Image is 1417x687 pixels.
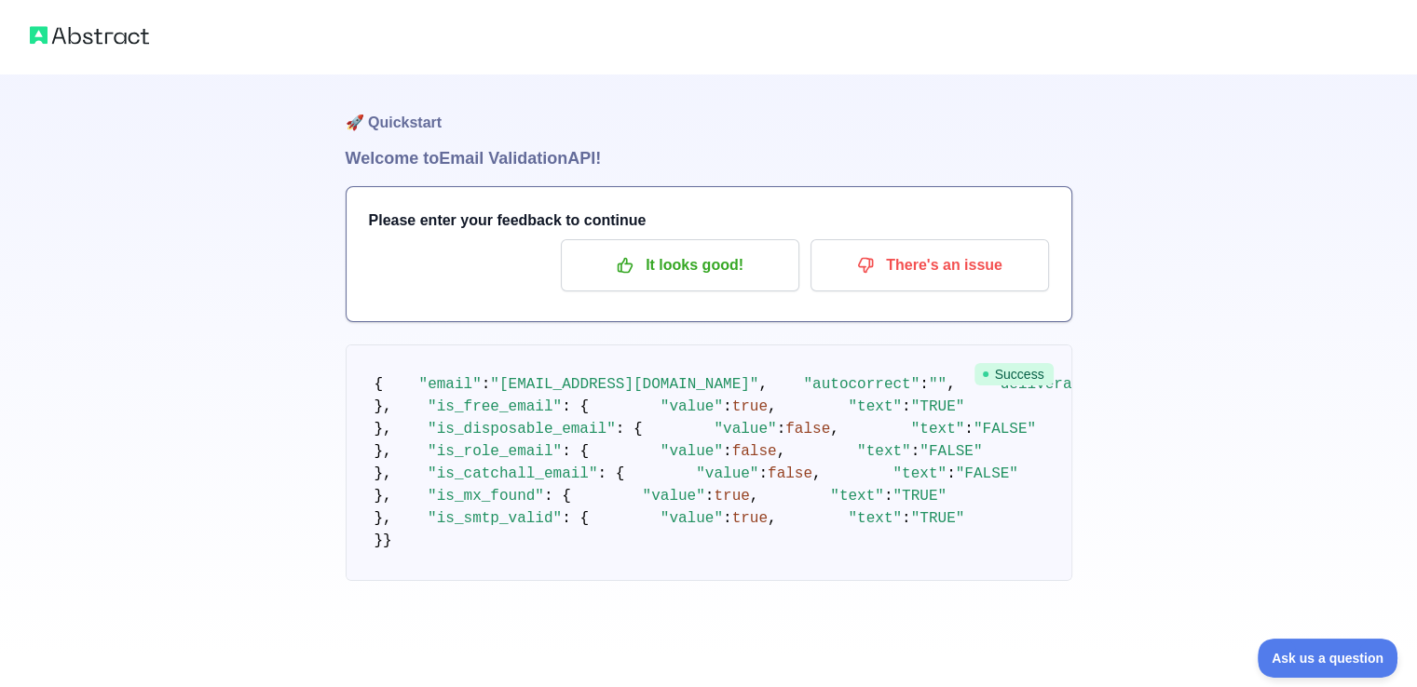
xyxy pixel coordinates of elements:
[947,465,956,482] span: :
[824,249,1035,281] p: There's an issue
[830,421,839,438] span: ,
[428,443,562,460] span: "is_role_email"
[785,421,830,438] span: false
[911,443,920,460] span: :
[562,510,589,527] span: : {
[812,465,822,482] span: ,
[30,22,149,48] img: Abstract logo
[947,376,956,393] span: ,
[929,376,947,393] span: ""
[732,398,768,415] span: true
[544,488,571,505] span: : {
[705,488,715,505] span: :
[482,376,491,393] span: :
[714,421,776,438] span: "value"
[714,488,749,505] span: true
[974,363,1054,385] span: Success
[920,443,982,460] span: "FALSE"
[1258,639,1398,678] iframe: Toggle Customer Support
[419,376,482,393] span: "email"
[346,74,1072,145] h1: 🚀 Quickstart
[561,239,799,291] button: It looks good!
[696,465,758,482] span: "value"
[956,465,1018,482] span: "FALSE"
[848,510,902,527] span: "text"
[428,488,544,505] span: "is_mx_found"
[375,376,384,393] span: {
[911,421,965,438] span: "text"
[974,421,1036,438] span: "FALSE"
[575,249,785,281] p: It looks good!
[562,443,589,460] span: : {
[911,398,965,415] span: "TRUE"
[857,443,911,460] span: "text"
[643,488,705,505] span: "value"
[428,398,562,415] span: "is_free_email"
[723,443,732,460] span: :
[768,398,777,415] span: ,
[750,488,759,505] span: ,
[428,421,616,438] span: "is_disposable_email"
[661,510,723,527] span: "value"
[777,443,786,460] span: ,
[884,488,893,505] span: :
[892,488,947,505] span: "TRUE"
[723,510,732,527] span: :
[768,510,777,527] span: ,
[902,510,911,527] span: :
[732,510,768,527] span: true
[920,376,929,393] span: :
[661,443,723,460] span: "value"
[991,376,1135,393] span: "deliverability"
[346,145,1072,171] h1: Welcome to Email Validation API!
[758,465,768,482] span: :
[369,209,1049,232] h3: Please enter your feedback to continue
[777,421,786,438] span: :
[723,398,732,415] span: :
[964,421,974,438] span: :
[598,465,625,482] span: : {
[811,239,1049,291] button: There's an issue
[758,376,768,393] span: ,
[911,510,965,527] span: "TRUE"
[803,376,920,393] span: "autocorrect"
[428,465,597,482] span: "is_catchall_email"
[768,465,812,482] span: false
[902,398,911,415] span: :
[490,376,758,393] span: "[EMAIL_ADDRESS][DOMAIN_NAME]"
[848,398,902,415] span: "text"
[616,421,643,438] span: : {
[661,398,723,415] span: "value"
[830,488,884,505] span: "text"
[732,443,777,460] span: false
[562,398,589,415] span: : {
[428,510,562,527] span: "is_smtp_valid"
[892,465,947,482] span: "text"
